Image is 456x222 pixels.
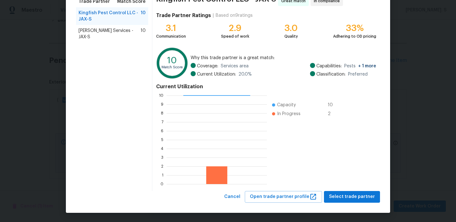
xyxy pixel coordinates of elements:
div: 33% [333,25,376,31]
button: Select trade partner [324,191,380,203]
text: Match Score [161,65,183,69]
text: 3 [161,156,163,159]
h4: Current Utilization [156,83,376,90]
span: Services area [221,63,249,69]
span: In Progress [277,111,301,117]
span: [PERSON_NAME] Services - JAX-S [79,28,141,40]
span: Pests [344,63,376,69]
text: 7 [161,120,163,124]
text: 0 [161,182,163,186]
text: 10 [167,56,177,65]
button: Open trade partner profile [245,191,322,203]
span: 10 [141,28,146,40]
span: + 1 more [358,64,376,68]
h4: Trade Partner Ratings [156,12,211,19]
text: 2 [161,164,163,168]
span: 10 [328,102,338,108]
div: Speed of work [221,33,249,40]
div: 3.1 [156,25,186,31]
button: Cancel [222,191,243,203]
text: 8 [161,111,163,115]
span: Capacity [277,102,296,108]
div: Adhering to OD pricing [333,33,376,40]
div: Quality [284,33,298,40]
span: Kingfish Pest Control LLC - JAX-S [79,10,141,22]
span: Capabilities: [316,63,342,69]
div: 3.0 [284,25,298,31]
span: Open trade partner profile [250,193,317,201]
text: 4 [161,147,163,151]
span: 2 [328,111,338,117]
span: Current Utilization: [197,71,236,77]
span: Coverage: [197,63,218,69]
div: Communication [156,33,186,40]
span: Select trade partner [329,193,375,201]
text: 9 [161,102,163,106]
text: 6 [161,129,163,133]
span: Classification: [316,71,345,77]
text: 10 [159,94,163,97]
span: Cancel [224,193,240,201]
text: 1 [162,173,163,177]
span: 10 [141,10,146,22]
div: Based on 9 ratings [216,12,253,19]
div: 2.9 [221,25,249,31]
span: Why this trade partner is a great match: [191,55,376,61]
span: 20.0 % [238,71,252,77]
span: Preferred [348,71,368,77]
div: | [211,12,216,19]
text: 5 [161,138,163,142]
